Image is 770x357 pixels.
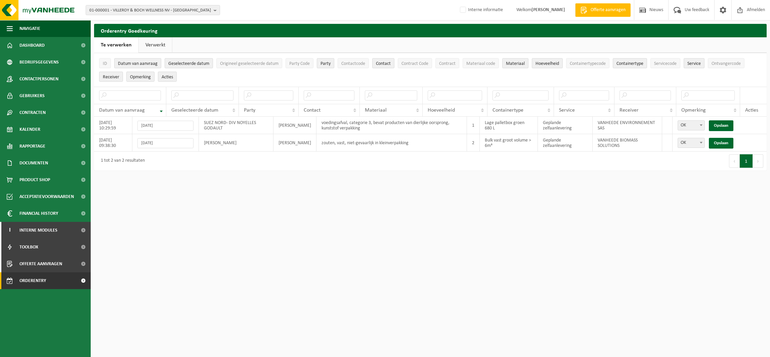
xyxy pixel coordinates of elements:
[19,255,62,272] span: Offerte aanvragen
[435,58,459,68] button: ContractContract: Activate to sort
[536,61,559,66] span: Hoeveelheid
[753,154,763,168] button: Next
[7,222,13,239] span: I
[86,5,220,15] button: 01-000001 - VILLEROY & BOCH WELLNESS NV - [GEOGRAPHIC_DATA]
[19,37,45,54] span: Dashboard
[480,134,538,152] td: Bulk vast groot volume > 6m³
[589,7,627,13] span: Offerte aanvragen
[613,58,647,68] button: ContainertypeContainertype: Activate to sort
[220,61,279,66] span: Origineel geselecteerde datum
[94,24,767,37] h2: Orderentry Goedkeuring
[289,61,310,66] span: Party Code
[316,117,467,134] td: voedingsafval, categorie 3, bevat producten van dierlijke oorsprong, kunststof verpakking
[538,134,593,152] td: Geplande zelfaanlevering
[506,61,525,66] span: Materiaal
[94,117,132,134] td: [DATE] 10:29:59
[365,108,387,113] span: Materiaal
[708,58,744,68] button: OntvangercodeOntvangercode: Activate to sort
[118,61,158,66] span: Datum van aanvraag
[244,108,255,113] span: Party
[593,134,662,152] td: VANHEEDE BIOMASS SOLUTIONS
[304,108,320,113] span: Contact
[745,108,758,113] span: Acties
[19,104,46,121] span: Contracten
[687,61,701,66] span: Service
[338,58,369,68] button: ContactcodeContactcode: Activate to sort
[566,58,609,68] button: ContainertypecodeContainertypecode: Activate to sort
[678,121,704,130] span: OK
[467,134,480,152] td: 2
[616,61,643,66] span: Containertype
[216,58,282,68] button: Origineel geselecteerde datumOrigineel geselecteerde datum: Activate to sort
[376,61,391,66] span: Contact
[99,58,111,68] button: IDID: Activate to sort
[709,138,733,149] a: Opslaan
[684,58,704,68] button: ServiceService: Activate to sort
[678,138,704,148] span: OK
[97,155,145,167] div: 1 tot 2 van 2 resultaten
[19,272,76,289] span: Orderentry Goedkeuring
[502,58,528,68] button: MateriaalMateriaal: Activate to sort
[459,5,503,15] label: Interne informatie
[19,54,59,71] span: Bedrijfsgegevens
[559,108,575,113] span: Service
[593,117,662,134] td: VANHEEDE ENVIRONNEMENT SAS
[99,108,145,113] span: Datum van aanvraag
[341,61,365,66] span: Contactcode
[19,87,45,104] span: Gebruikers
[681,108,706,113] span: Opmerking
[126,72,155,82] button: OpmerkingOpmerking: Activate to sort
[531,7,565,12] strong: [PERSON_NAME]
[532,58,563,68] button: HoeveelheidHoeveelheid: Activate to sort
[99,72,123,82] button: ReceiverReceiver: Activate to sort
[273,134,316,152] td: [PERSON_NAME]
[372,58,394,68] button: ContactContact: Activate to sort
[273,117,316,134] td: [PERSON_NAME]
[94,134,132,152] td: [DATE] 09:38:30
[19,71,58,87] span: Contactpersonen
[89,5,211,15] span: 01-000001 - VILLEROY & BOCH WELLNESS NV - [GEOGRAPHIC_DATA]
[467,117,480,134] td: 1
[158,72,177,82] button: Acties
[398,58,432,68] button: Contract CodeContract Code: Activate to sort
[570,61,606,66] span: Containertypecode
[19,222,57,239] span: Interne modules
[19,20,40,37] span: Navigatie
[619,108,639,113] span: Receiver
[19,138,45,155] span: Rapportage
[428,108,455,113] span: Hoeveelheid
[678,120,705,130] span: OK
[575,3,631,17] a: Offerte aanvragen
[103,61,107,66] span: ID
[19,171,50,188] span: Product Shop
[130,75,151,80] span: Opmerking
[463,58,499,68] button: Materiaal codeMateriaal code: Activate to sort
[712,61,741,66] span: Ontvangercode
[493,108,523,113] span: Containertype
[316,134,467,152] td: zouten, vast, niet-gevaarlijk in kleinverpakking
[19,155,48,171] span: Documenten
[654,61,677,66] span: Servicecode
[19,205,58,222] span: Financial History
[650,58,680,68] button: ServicecodeServicecode: Activate to sort
[171,108,218,113] span: Geselecteerde datum
[199,134,273,152] td: [PERSON_NAME]
[199,117,273,134] td: SUEZ NORD- DIV NOYELLES GODAULT
[162,75,173,80] span: Acties
[19,188,74,205] span: Acceptatievoorwaarden
[94,37,138,53] a: Te verwerken
[439,61,456,66] span: Contract
[19,121,40,138] span: Kalender
[168,61,209,66] span: Geselecteerde datum
[139,37,172,53] a: Verwerkt
[19,239,38,255] span: Toolbox
[538,117,593,134] td: Geplande zelfaanlevering
[480,117,538,134] td: Lage palletbox groen 680 L
[740,154,753,168] button: 1
[729,154,740,168] button: Previous
[317,58,334,68] button: PartyParty: Activate to sort
[709,120,733,131] a: Opslaan
[114,58,161,68] button: Datum van aanvraagDatum van aanvraag: Activate to remove sorting
[165,58,213,68] button: Geselecteerde datumGeselecteerde datum: Activate to sort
